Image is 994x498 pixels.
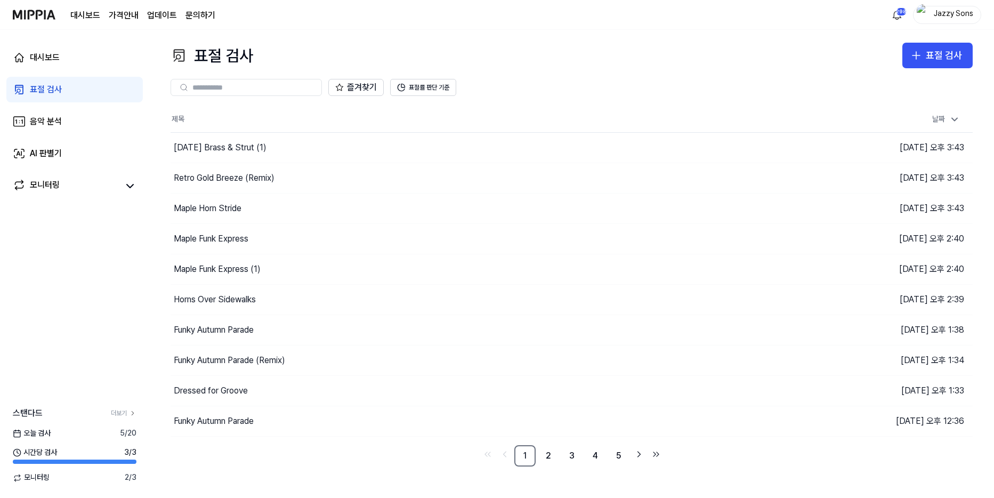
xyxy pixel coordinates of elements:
[928,111,964,128] div: 날짜
[30,83,62,96] div: 표절 검사
[772,315,973,345] td: [DATE] 오후 1:38
[538,445,559,467] a: 2
[888,6,906,23] button: 알림298
[772,163,973,193] td: [DATE] 오후 3:43
[171,107,772,132] th: 제목
[13,428,51,439] span: 오늘 검사
[6,109,143,134] a: 음악 분석
[171,445,973,467] nav: pagination
[585,445,606,467] a: 4
[6,77,143,102] a: 표절 검사
[30,179,60,194] div: 모니터링
[917,4,930,26] img: profile
[13,472,50,483] span: 모니터링
[902,43,973,68] button: 표절 검사
[328,79,384,96] button: 즐겨찾기
[497,447,512,462] a: Go to previous page
[30,147,62,160] div: AI 판별기
[632,447,646,462] a: Go to next page
[174,141,266,154] div: [DATE] Brass & Strut (1)
[147,9,177,22] a: 업데이트
[561,445,583,467] a: 3
[772,254,973,284] td: [DATE] 오후 2:40
[174,293,256,306] div: Horns Over Sidewalks
[174,263,261,276] div: Maple Funk Express (1)
[891,9,903,21] img: 알림
[772,193,973,223] td: [DATE] 오후 3:43
[13,447,57,458] span: 시간당 검사
[772,132,973,163] td: [DATE] 오후 3:43
[125,472,136,483] span: 2 / 3
[480,447,495,462] a: Go to first page
[649,447,664,462] a: Go to last page
[174,202,241,215] div: Maple Horn Stride
[171,43,253,68] div: 표절 검사
[514,445,536,467] a: 1
[174,172,274,184] div: Retro Gold Breeze (Remix)
[772,345,973,375] td: [DATE] 오후 1:34
[109,9,139,22] button: 가격안내
[111,409,136,418] a: 더보기
[6,45,143,70] a: 대시보드
[772,406,973,436] td: [DATE] 오후 12:36
[896,7,907,16] div: 298
[174,384,248,397] div: Dressed for Groove
[174,415,254,428] div: Funky Autumn Parade
[913,6,981,24] button: profileJazzy Sons
[174,324,254,336] div: Funky Autumn Parade
[174,354,285,367] div: Funky Autumn Parade (Remix)
[70,9,100,22] a: 대시보드
[174,232,248,245] div: Maple Funk Express
[390,79,456,96] button: 표절률 판단 기준
[13,179,119,194] a: 모니터링
[926,48,962,63] div: 표절 검사
[772,284,973,315] td: [DATE] 오후 2:39
[30,115,62,128] div: 음악 분석
[30,51,60,64] div: 대시보드
[608,445,629,467] a: 5
[772,223,973,254] td: [DATE] 오후 2:40
[6,141,143,166] a: AI 판별기
[185,9,215,22] a: 문의하기
[13,407,43,420] span: 스탠다드
[124,447,136,458] span: 3 / 3
[933,9,974,20] div: Jazzy Sons
[772,375,973,406] td: [DATE] 오후 1:33
[120,428,136,439] span: 5 / 20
